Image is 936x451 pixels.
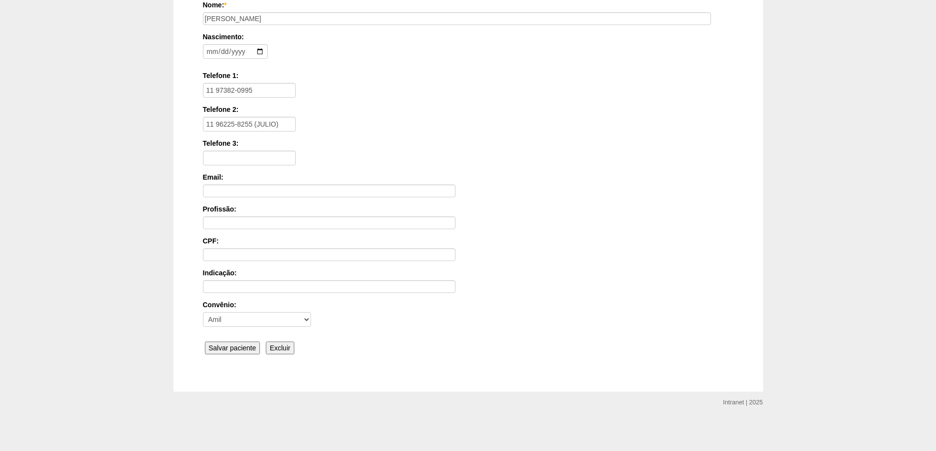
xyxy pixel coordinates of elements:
label: Telefone 1: [203,71,734,80]
label: Indicação: [203,268,734,278]
span: Este campo é obrigatório. [224,1,227,9]
input: Excluir [266,342,294,354]
div: Intranet | 2025 [723,398,763,407]
label: Profissão: [203,204,734,214]
input: Salvar paciente [205,342,260,354]
label: Email: [203,172,734,182]
label: CPF: [203,236,734,246]
label: Telefone 3: [203,138,734,148]
label: Nascimento: [203,32,730,42]
label: Telefone 2: [203,105,734,114]
label: Convênio: [203,300,734,310]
